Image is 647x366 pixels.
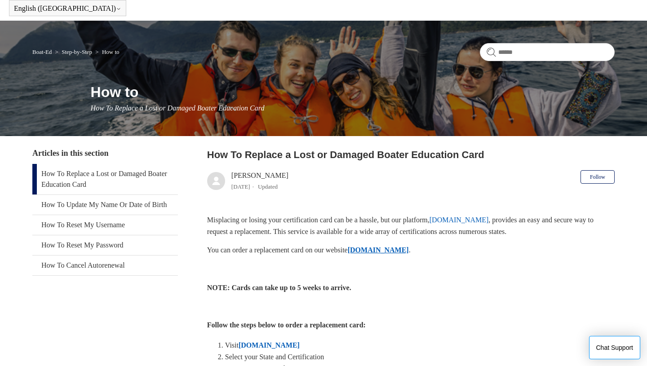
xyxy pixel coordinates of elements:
[231,170,288,192] div: [PERSON_NAME]
[32,215,178,235] a: How To Reset My Username
[225,341,239,349] span: Visit
[430,216,489,224] a: [DOMAIN_NAME]
[258,183,278,190] li: Updated
[589,336,641,359] button: Chat Support
[32,149,108,158] span: Articles in this section
[14,4,121,13] button: English ([GEOGRAPHIC_DATA])
[231,183,250,190] time: 04/08/2025, 09:48
[409,246,411,254] span: .
[32,256,178,275] a: How To Cancel Autorenewal
[207,214,615,237] p: Misplacing or losing your certification card can be a hassle, but our platform, , provides an eas...
[581,170,615,184] button: Follow Article
[207,246,348,254] span: You can order a replacement card on our website
[93,49,119,55] li: How to
[32,195,178,215] a: How To Update My Name Or Date of Birth
[62,49,92,55] a: Step-by-Step
[207,284,351,291] strong: NOTE: Cards can take up to 5 weeks to arrive.
[102,49,120,55] a: How to
[207,321,366,329] strong: Follow the steps below to order a replacement card:
[348,246,409,254] a: [DOMAIN_NAME]
[207,147,615,162] h2: How To Replace a Lost or Damaged Boater Education Card
[480,43,615,61] input: Search
[32,49,53,55] li: Boat-Ed
[32,164,178,194] a: How To Replace a Lost or Damaged Boater Education Card
[239,341,300,349] a: [DOMAIN_NAME]
[225,353,324,361] span: Select your State and Certification
[91,81,615,103] h1: How to
[32,49,52,55] a: Boat-Ed
[53,49,94,55] li: Step-by-Step
[91,104,265,112] span: How To Replace a Lost or Damaged Boater Education Card
[32,235,178,255] a: How To Reset My Password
